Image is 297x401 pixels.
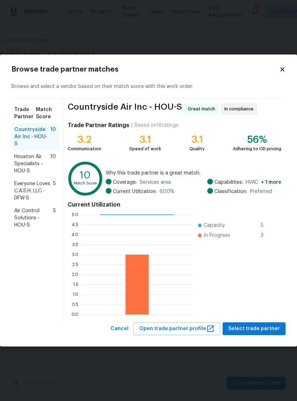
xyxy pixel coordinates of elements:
[50,153,56,175] span: 10
[72,232,78,236] text: 4.0
[14,126,50,147] span: Countryside Air Inc - HOU-S
[106,170,281,177] span: Why this trade partner is a great match:
[72,312,78,316] text: 0.0
[233,136,281,143] div: 56%
[223,322,286,335] button: Select trade partner
[129,145,161,152] div: Speed of work
[14,207,53,229] span: Air Control Solutions - HOU-S
[214,188,247,195] span: Classification:
[129,122,135,129] div: |
[139,324,215,333] span: Open trade partner profile
[73,282,78,286] text: 1.5
[261,232,272,239] span: 3
[189,145,205,152] div: Quality
[72,222,78,226] text: 4.5
[11,74,286,99] div: Browse and select a vendor based on their match score with this work order.
[135,122,178,129] div: Based on 18 ratings
[14,106,36,120] span: Trade Partner
[224,105,256,113] span: In compliance
[53,180,56,202] span: 5
[36,106,56,120] span: Match Score
[113,188,157,195] span: Current Utilization:
[261,222,272,229] span: 5
[129,136,161,143] div: 3.1
[11,66,279,73] h2: Browse trade partner matches
[140,179,171,186] span: Services area
[72,212,78,217] text: 5.0
[214,179,243,186] span: Capabilities:
[233,145,281,152] div: Adhering to OD pricing
[50,126,56,147] span: 10
[228,324,280,333] span: Select trade partner
[68,103,182,115] span: Countryside Air Inc - HOU-S
[113,179,137,186] span: Coverage:
[73,292,78,296] text: 1.0
[204,222,225,229] span: Capacity
[134,322,220,335] button: Open trade partner profile
[14,180,53,202] span: Everyone Loves C.A.S.H. LLC - DFW-S
[74,181,97,185] text: Match Score
[53,207,56,229] span: 5
[160,188,174,195] span: 60.0 %
[110,324,129,333] span: Cancel
[261,180,281,185] span: + 1 more
[72,302,78,306] text: 0.5
[188,105,218,113] span: Great match
[189,136,205,143] div: 3.1
[72,272,78,276] text: 2.0
[14,153,50,175] span: Houston Air Specialists - HOU-S
[68,145,101,152] div: Communication
[108,322,131,335] button: Cancel
[68,201,281,208] h4: Current Utilization
[72,242,78,246] text: 3.5
[250,188,272,195] span: Preferred
[68,136,101,143] div: 3.2
[72,252,78,256] text: 3.0
[246,179,281,186] span: HVAC
[72,262,78,266] text: 2.5
[204,232,230,239] span: In Progress
[68,122,129,129] h4: Trade Partner Ratings
[80,171,90,180] text: 10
